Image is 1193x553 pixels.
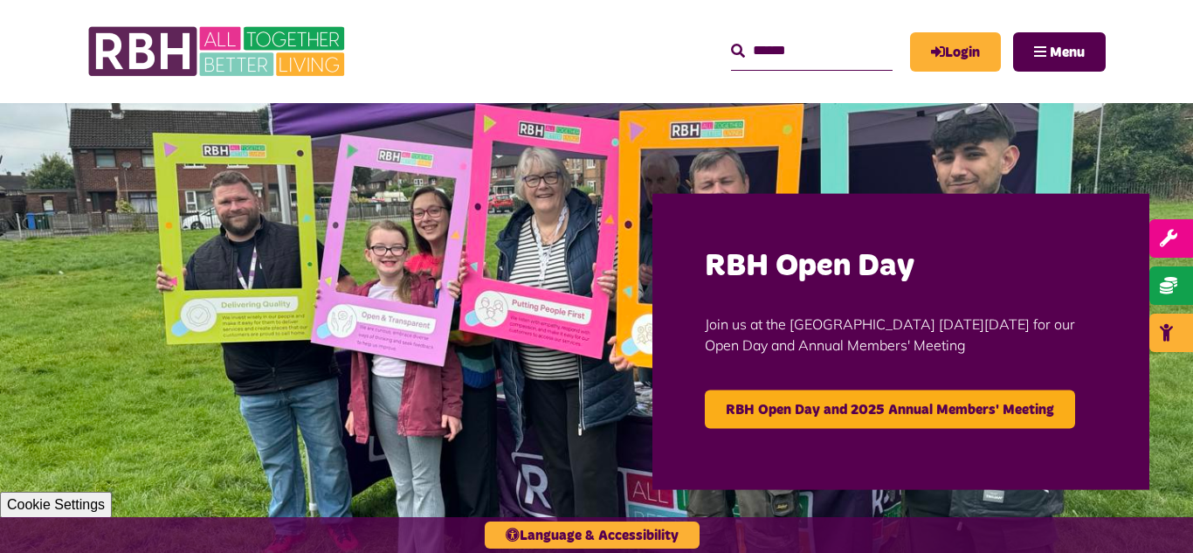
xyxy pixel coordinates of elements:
button: Navigation [1013,32,1106,72]
img: RBH [87,17,349,86]
a: MyRBH [910,32,1001,72]
h2: RBH Open Day [705,245,1097,287]
a: RBH Open Day and 2025 Annual Members' Meeting [705,390,1075,428]
button: Language & Accessibility [485,522,700,549]
p: Join us at the [GEOGRAPHIC_DATA] [DATE][DATE] for our Open Day and Annual Members' Meeting [705,287,1097,381]
span: Menu [1050,45,1085,59]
